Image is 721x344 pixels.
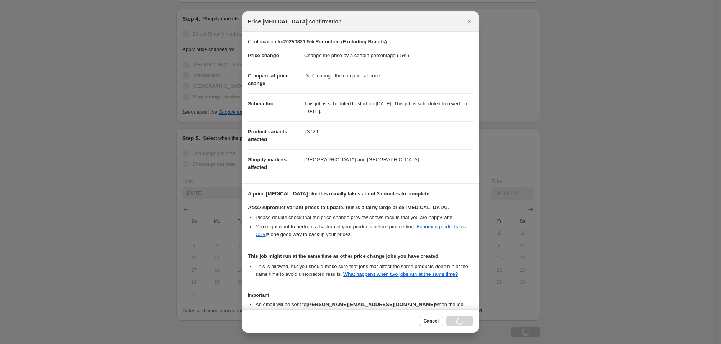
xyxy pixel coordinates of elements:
dd: Don't change the compare at price [304,66,473,86]
p: Confirmation for [248,38,473,46]
span: Compare at price change [248,73,288,86]
span: Shopify markets affected [248,157,287,170]
li: An email will be sent to when the job has completed . [256,301,473,316]
span: Price [MEDICAL_DATA] confirmation [248,18,342,25]
b: 20250821 5% Reduction (Excluding Brands) [283,39,387,44]
span: Scheduling [248,101,275,106]
b: This job might run at the same time as other price change jobs you have created. [248,253,440,259]
dd: This job is scheduled to start on [DATE]. This job is scheduled to revert on [DATE]. [304,93,473,121]
dd: [GEOGRAPHIC_DATA] and [GEOGRAPHIC_DATA] [304,149,473,170]
h3: Important [248,292,473,298]
span: Cancel [424,318,439,324]
li: Please double check that the price change preview shows results that you are happy with. [256,214,473,221]
span: Product variants affected [248,129,287,142]
button: Cancel [419,316,443,326]
dd: 23729 [304,121,473,142]
b: A price [MEDICAL_DATA] like this usually takes about 3 minutes to complete. [248,191,431,197]
a: Exporting products to a CSV [256,224,468,237]
b: [PERSON_NAME][EMAIL_ADDRESS][DOMAIN_NAME] [306,301,435,307]
button: Close [464,16,475,27]
b: At 23729 product variant prices to update, this is a fairly large price [MEDICAL_DATA]. [248,205,449,210]
a: What happens when two jobs run at the same time? [343,271,458,277]
li: You might want to perform a backup of your products before proceeding. is one good way to backup ... [256,223,473,238]
span: Price change [248,52,279,58]
li: This is allowed, but you should make sure that jobs that affect the same products don ' t run at ... [256,263,473,278]
dd: Change the price by a certain percentage (-5%) [304,46,473,66]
